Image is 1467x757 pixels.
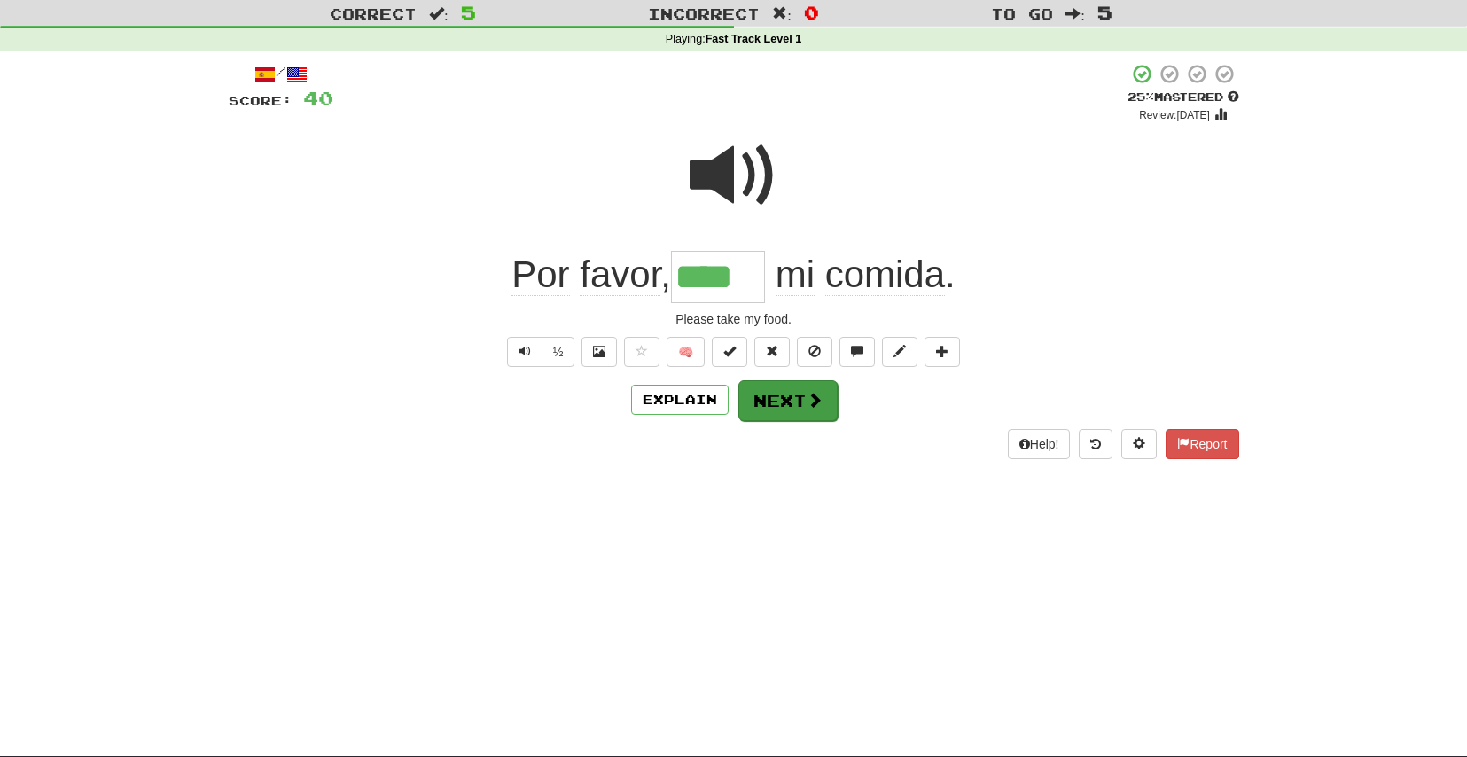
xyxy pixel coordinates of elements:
[804,2,819,23] span: 0
[1128,90,1154,104] span: 25 %
[624,337,659,367] button: Favorite sentence (alt+f)
[765,254,956,296] span: .
[229,93,293,108] span: Score:
[648,4,760,22] span: Incorrect
[776,254,815,296] span: mi
[507,337,542,367] button: Play sentence audio (ctl+space)
[429,6,449,21] span: :
[712,337,747,367] button: Set this sentence to 100% Mastered (alt+m)
[738,380,838,421] button: Next
[1065,6,1085,21] span: :
[581,337,617,367] button: Show image (alt+x)
[667,337,705,367] button: 🧠
[229,310,1239,328] div: Please take my food.
[1079,429,1112,459] button: Round history (alt+y)
[991,4,1053,22] span: To go
[1128,90,1239,105] div: Mastered
[882,337,917,367] button: Edit sentence (alt+d)
[772,6,792,21] span: :
[1008,429,1071,459] button: Help!
[461,2,476,23] span: 5
[542,337,575,367] button: ½
[706,33,802,45] strong: Fast Track Level 1
[754,337,790,367] button: Reset to 0% Mastered (alt+r)
[511,254,569,296] span: Por
[825,254,945,296] span: comida
[580,254,660,296] span: favor
[330,4,417,22] span: Correct
[511,254,671,296] span: ,
[925,337,960,367] button: Add to collection (alt+a)
[839,337,875,367] button: Discuss sentence (alt+u)
[1139,109,1210,121] small: Review: [DATE]
[229,63,333,85] div: /
[797,337,832,367] button: Ignore sentence (alt+i)
[1097,2,1112,23] span: 5
[303,87,333,109] span: 40
[631,385,729,415] button: Explain
[503,337,575,367] div: Text-to-speech controls
[1166,429,1238,459] button: Report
